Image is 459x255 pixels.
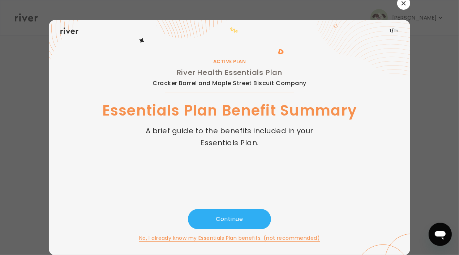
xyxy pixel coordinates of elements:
p: A brief guide to the benefits included in your Essentials Plan. [145,125,314,149]
button: Continue [188,209,271,229]
h1: Essentials Plan Benefit Summary [102,100,357,121]
iframe: Button to launch messaging window [429,223,452,246]
button: No, I already know my Essentials Plan benefits. (not recommended) [139,234,320,242]
h2: River Health Essentials Plan [153,67,306,78]
span: Cracker Barrel and Maple Street Biscuit Company [153,80,306,86]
